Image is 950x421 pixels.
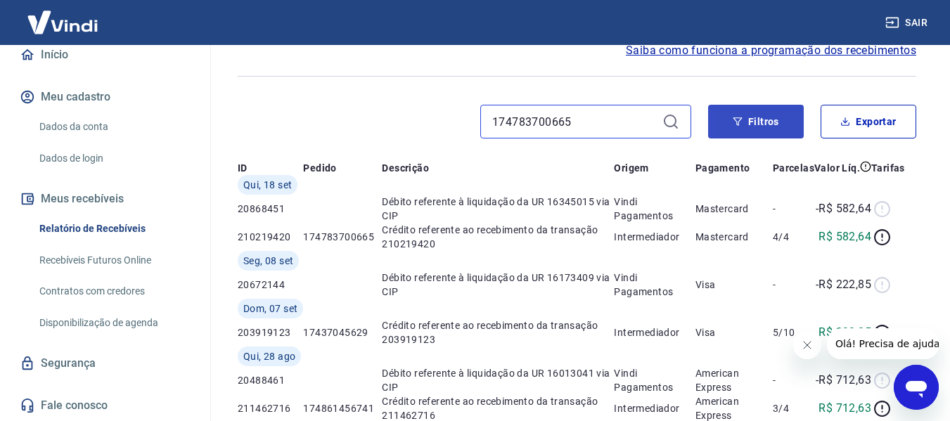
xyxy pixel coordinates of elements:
[238,230,303,244] p: 210219420
[34,112,193,141] a: Dados da conta
[773,202,814,216] p: -
[238,401,303,415] p: 211462716
[773,373,814,387] p: -
[382,223,614,251] p: Crédito referente ao recebimento da transação 210219420
[773,325,814,339] p: 5/10
[708,105,804,138] button: Filtros
[773,278,814,292] p: -
[34,277,193,306] a: Contratos com credores
[238,325,303,339] p: 203919123
[695,202,773,216] p: Mastercard
[243,254,293,268] span: Seg, 08 set
[773,161,814,175] p: Parcelas
[17,82,193,112] button: Meu cadastro
[814,161,860,175] p: Valor Líq.
[773,401,814,415] p: 3/4
[614,366,695,394] p: Vindi Pagamentos
[773,230,814,244] p: 4/4
[821,105,916,138] button: Exportar
[614,401,695,415] p: Intermediador
[303,230,382,244] p: 174783700665
[34,144,193,173] a: Dados de login
[17,39,193,70] a: Início
[816,372,871,389] p: -R$ 712,63
[614,271,695,299] p: Vindi Pagamentos
[614,161,648,175] p: Origem
[695,161,750,175] p: Pagamento
[303,401,382,415] p: 174861456741
[816,200,871,217] p: -R$ 582,64
[614,230,695,244] p: Intermediador
[34,309,193,337] a: Disponibilização de agenda
[626,42,916,59] a: Saiba como funciona a programação dos recebimentos
[34,246,193,275] a: Recebíveis Futuros Online
[8,10,118,21] span: Olá! Precisa de ajuda?
[614,325,695,339] p: Intermediador
[894,365,939,410] iframe: Botão para abrir a janela de mensagens
[492,111,657,132] input: Busque pelo número do pedido
[34,214,193,243] a: Relatório de Recebíveis
[238,373,303,387] p: 20488461
[382,366,614,394] p: Débito referente à liquidação da UR 16013041 via CIP
[882,10,933,36] button: Sair
[695,278,773,292] p: Visa
[238,202,303,216] p: 20868451
[793,331,821,359] iframe: Fechar mensagem
[614,195,695,223] p: Vindi Pagamentos
[17,1,108,44] img: Vindi
[303,161,336,175] p: Pedido
[382,271,614,299] p: Débito referente à liquidação da UR 16173409 via CIP
[819,228,871,245] p: R$ 582,64
[17,390,193,421] a: Fale conosco
[819,324,871,341] p: R$ 222,85
[816,276,871,293] p: -R$ 222,85
[238,278,303,292] p: 20672144
[17,183,193,214] button: Meus recebíveis
[819,400,871,417] p: R$ 712,63
[243,349,295,363] span: Qui, 28 ago
[382,318,614,346] p: Crédito referente ao recebimento da transação 203919123
[303,325,382,339] p: 17437045629
[382,161,429,175] p: Descrição
[243,302,297,316] span: Dom, 07 set
[695,230,773,244] p: Mastercard
[827,328,939,359] iframe: Mensagem da empresa
[17,348,193,379] a: Segurança
[238,161,248,175] p: ID
[695,325,773,339] p: Visa
[695,366,773,394] p: American Express
[382,195,614,223] p: Débito referente à liquidação da UR 16345015 via CIP
[871,161,905,175] p: Tarifas
[243,178,292,192] span: Qui, 18 set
